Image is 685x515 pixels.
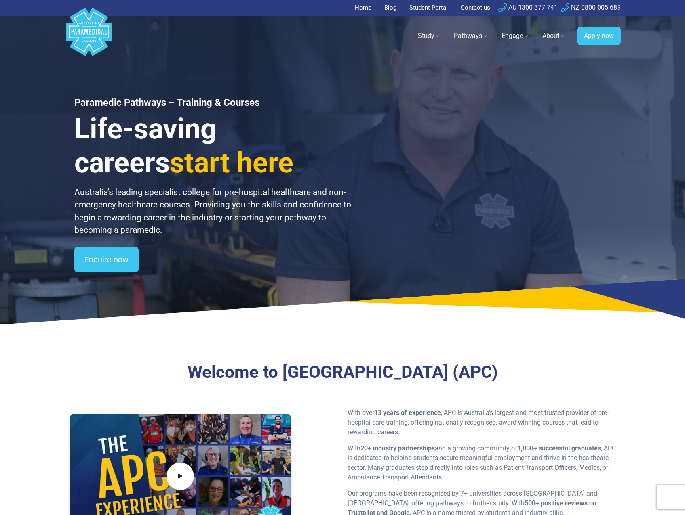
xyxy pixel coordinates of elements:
[65,16,113,57] a: Australian Paramedical College
[170,146,293,179] span: start here
[74,112,352,180] h3: Life-saving careers
[498,4,558,11] a: AU 1300 377 741
[360,444,435,452] strong: 20+ industry partnerships
[561,4,621,11] a: NZ 0800 005 689
[517,444,601,452] strong: 1,000+ successful graduates
[74,247,139,272] a: Enquire now
[74,97,352,109] h1: Paramedic Pathways – Training & Courses
[413,25,446,47] a: Study
[577,27,621,45] a: Apply now
[110,362,575,383] h3: Welcome to [GEOGRAPHIC_DATA] (APC)
[537,25,571,47] a: About
[74,186,352,237] p: Australia’s leading specialist college for pre-hospital healthcare and non-emergency healthcare c...
[348,444,616,482] p: With and a growing community of , APC is dedicated to helping students secure meaningful employme...
[374,409,441,417] strong: 13 years of experience
[449,25,493,47] a: Pathways
[497,25,534,47] a: Engage
[348,408,616,437] p: With over , APC is Australia’s largest and most trusted provider of pre-hospital care training, o...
